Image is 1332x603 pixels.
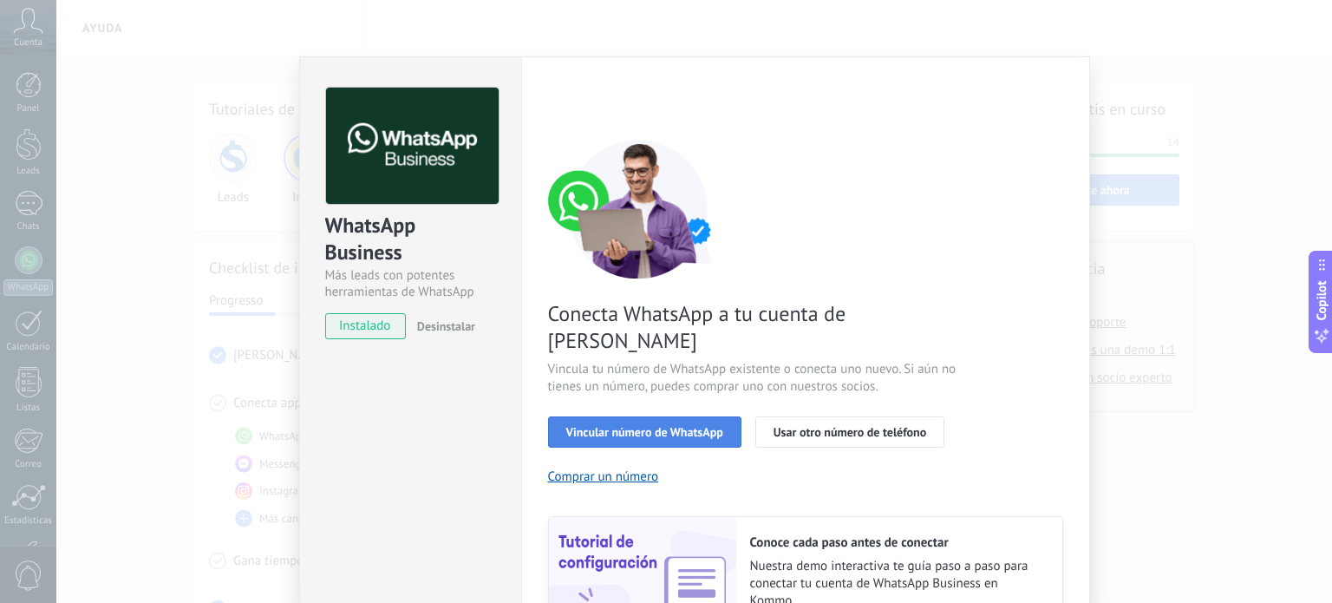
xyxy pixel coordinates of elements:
button: Comprar un número [548,469,659,485]
span: Vincular número de WhatsApp [566,426,723,438]
button: Vincular número de WhatsApp [548,416,741,448]
div: WhatsApp Business [325,212,496,267]
span: Conecta WhatsApp a tu cuenta de [PERSON_NAME] [548,300,961,354]
h2: Conoce cada paso antes de conectar [750,534,1045,551]
img: logo_main.png [326,88,499,205]
span: Copilot [1313,280,1330,320]
button: Usar otro número de teléfono [755,416,944,448]
span: instalado [326,313,405,339]
span: Vincula tu número de WhatsApp existente o conecta uno nuevo. Si aún no tienes un número, puedes c... [548,361,961,396]
button: Desinstalar [410,313,475,339]
span: Desinstalar [417,318,475,334]
img: connect number [548,140,730,279]
div: Más leads con potentes herramientas de WhatsApp [325,267,496,300]
span: Usar otro número de teléfono [774,426,926,438]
